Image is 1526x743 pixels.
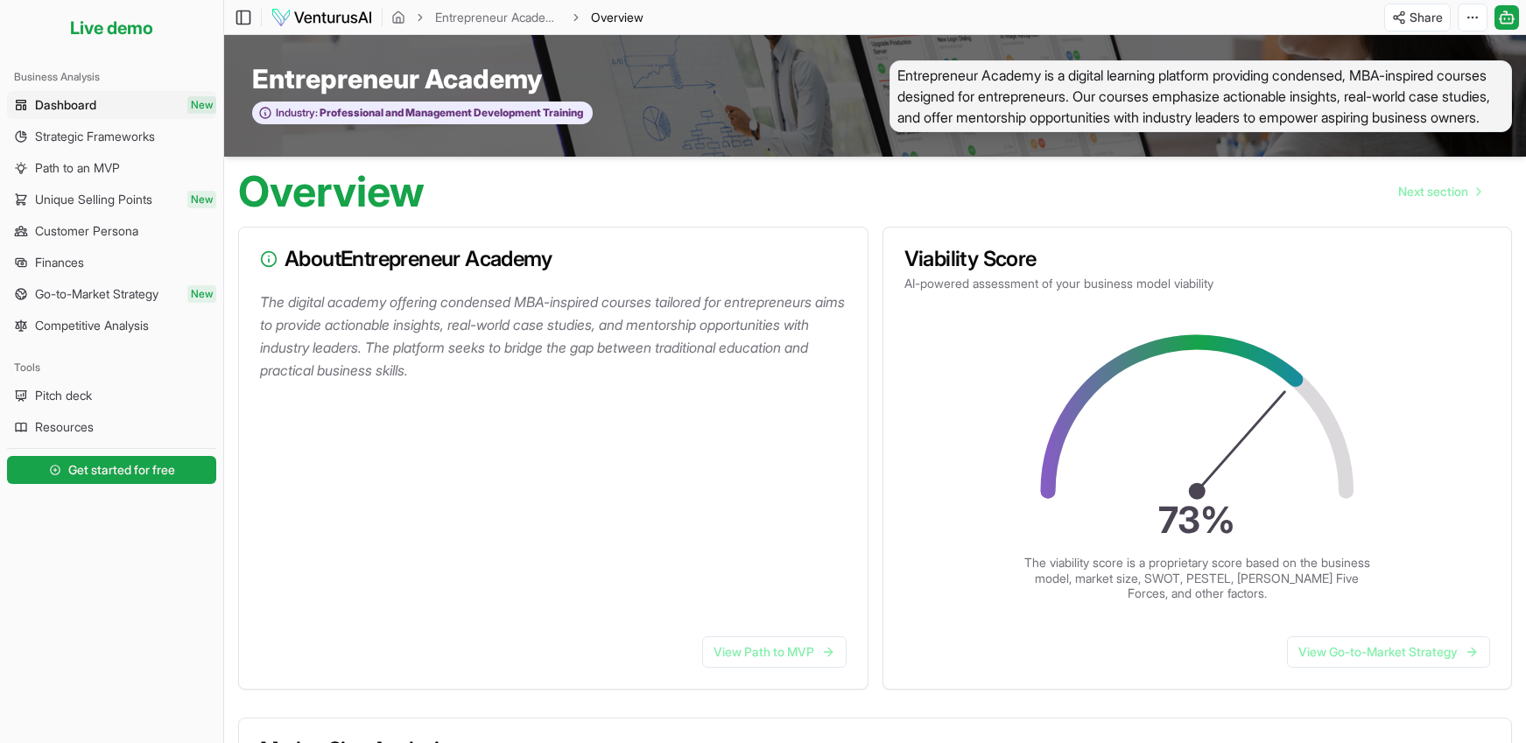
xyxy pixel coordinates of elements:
span: New [187,191,216,208]
h3: Viability Score [904,249,1491,270]
p: AI-powered assessment of your business model viability [904,275,1491,292]
button: Industry:Professional and Management Development Training [252,102,593,125]
a: Entrepreneur Academy [435,9,561,26]
nav: breadcrumb [391,9,643,26]
p: The viability score is a proprietary score based on the business model, market size, SWOT, PESTEL... [1022,555,1372,601]
a: Competitive Analysis [7,312,216,340]
a: Pitch deck [7,382,216,410]
a: Unique Selling PointsNew [7,186,216,214]
span: Go-to-Market Strategy [35,285,158,303]
div: Business Analysis [7,63,216,91]
a: Finances [7,249,216,277]
span: Overview [591,9,643,26]
span: Pitch deck [35,387,92,404]
span: Entrepreneur Academy is a digital learning platform providing condensed, MBA-inspired courses des... [890,60,1513,132]
span: New [187,96,216,114]
span: Entrepreneur Academy [252,63,542,95]
span: Path to an MVP [35,159,120,177]
a: Customer Persona [7,217,216,245]
nav: pagination [1384,174,1494,209]
a: Resources [7,413,216,441]
a: View Go-to-Market Strategy [1287,636,1490,668]
span: Professional and Management Development Training [318,106,583,120]
a: Go-to-Market StrategyNew [7,280,216,308]
span: Finances [35,254,84,271]
span: Customer Persona [35,222,138,240]
span: Get started for free [68,461,175,479]
button: Share [1384,4,1451,32]
span: Competitive Analysis [35,317,149,334]
div: Tools [7,354,216,382]
a: Go to next page [1384,174,1494,209]
span: Unique Selling Points [35,191,152,208]
span: Industry: [276,106,318,120]
a: Strategic Frameworks [7,123,216,151]
span: New [187,285,216,303]
a: View Path to MVP [702,636,847,668]
p: The digital academy offering condensed MBA-inspired courses tailored for entrepreneurs aims to pr... [260,291,854,382]
h1: Overview [238,171,425,213]
a: Path to an MVP [7,154,216,182]
img: logo [271,7,373,28]
span: Next section [1398,183,1468,200]
span: Dashboard [35,96,96,114]
span: Share [1410,9,1443,26]
text: 73 % [1158,498,1235,542]
span: Resources [35,418,94,436]
a: Get started for free [7,452,216,487]
a: DashboardNew [7,91,216,119]
h3: About Entrepreneur Academy [260,249,847,270]
button: Get started for free [7,456,216,484]
span: Strategic Frameworks [35,128,155,145]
